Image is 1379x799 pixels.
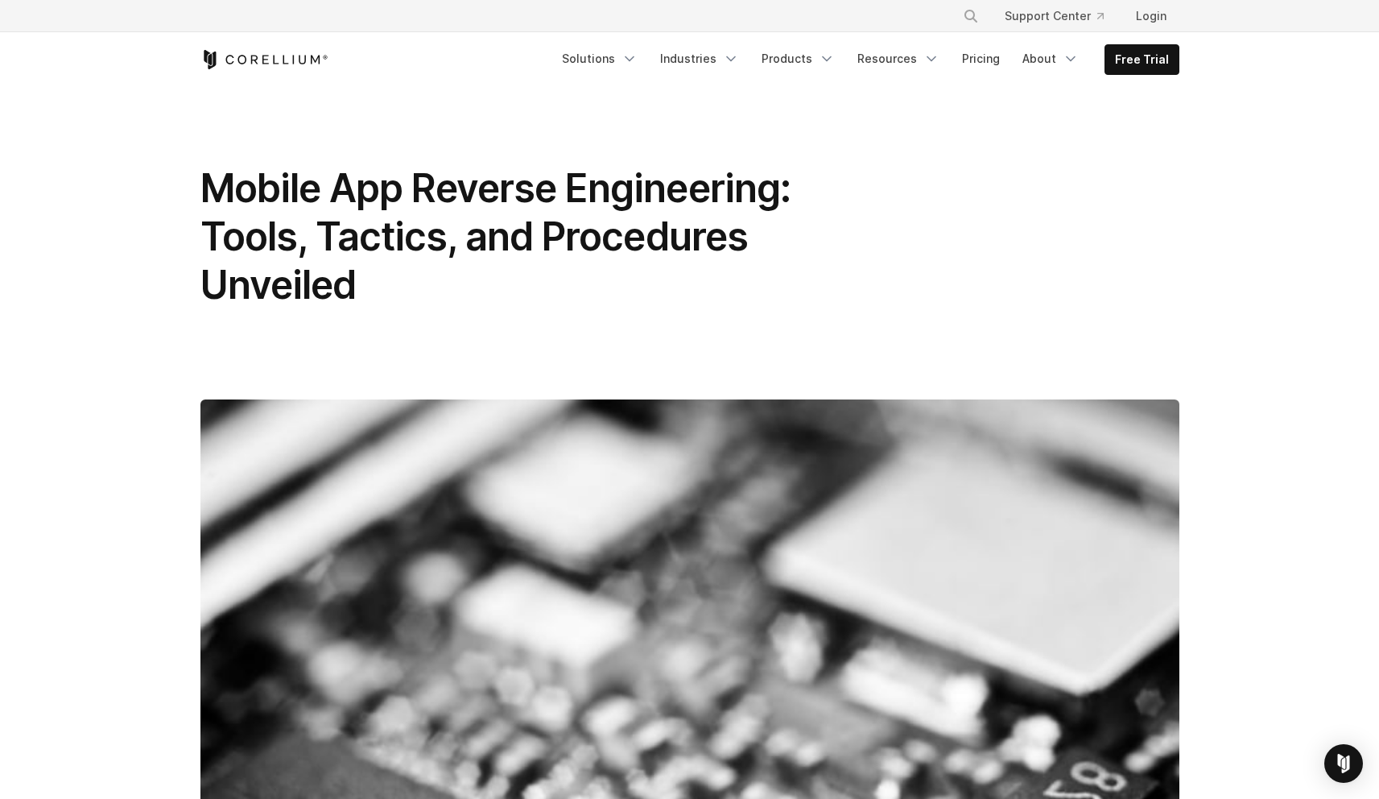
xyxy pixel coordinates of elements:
[1105,45,1179,74] a: Free Trial
[1123,2,1179,31] a: Login
[943,2,1179,31] div: Navigation Menu
[952,44,1009,73] a: Pricing
[848,44,949,73] a: Resources
[956,2,985,31] button: Search
[200,164,791,308] span: Mobile App Reverse Engineering: Tools, Tactics, and Procedures Unveiled
[1324,744,1363,783] div: Open Intercom Messenger
[992,2,1117,31] a: Support Center
[650,44,749,73] a: Industries
[1013,44,1088,73] a: About
[552,44,647,73] a: Solutions
[552,44,1179,75] div: Navigation Menu
[752,44,844,73] a: Products
[200,50,328,69] a: Corellium Home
